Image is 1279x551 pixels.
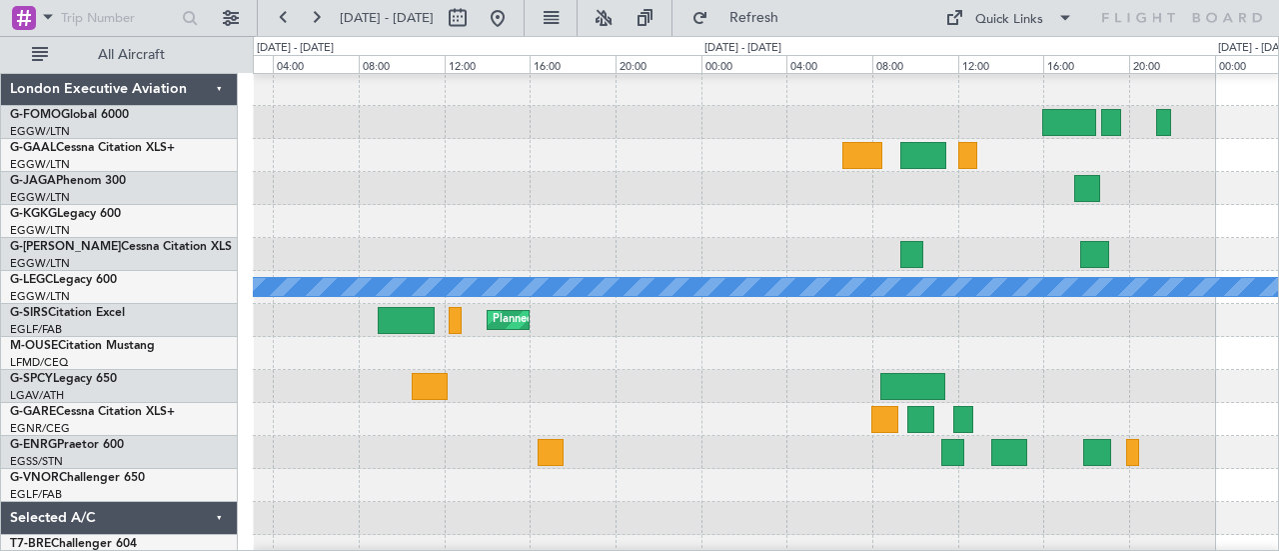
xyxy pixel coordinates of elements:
[10,538,137,550] a: T7-BREChallenger 604
[10,487,62,502] a: EGLF/FAB
[10,157,70,172] a: EGGW/LTN
[10,274,53,286] span: G-LEGC
[10,340,58,352] span: M-OUSE
[10,439,124,451] a: G-ENRGPraetor 600
[273,55,359,73] div: 04:00
[257,40,334,57] div: [DATE] - [DATE]
[872,55,958,73] div: 08:00
[704,40,781,57] div: [DATE] - [DATE]
[10,256,70,271] a: EGGW/LTN
[52,48,211,62] span: All Aircraft
[10,289,70,304] a: EGGW/LTN
[10,373,117,385] a: G-SPCYLegacy 650
[359,55,445,73] div: 08:00
[10,223,70,238] a: EGGW/LTN
[10,406,175,418] a: G-GARECessna Citation XLS+
[935,2,1083,34] button: Quick Links
[10,175,126,187] a: G-JAGAPhenom 300
[975,10,1043,30] div: Quick Links
[10,190,70,205] a: EGGW/LTN
[10,307,125,319] a: G-SIRSCitation Excel
[10,421,70,436] a: EGNR/CEG
[10,373,53,385] span: G-SPCY
[10,340,155,352] a: M-OUSECitation Mustang
[786,55,872,73] div: 04:00
[10,538,51,550] span: T7-BRE
[712,11,796,25] span: Refresh
[340,9,434,27] span: [DATE] - [DATE]
[61,3,176,33] input: Trip Number
[682,2,802,34] button: Refresh
[10,388,64,403] a: LGAV/ATH
[10,406,56,418] span: G-GARE
[10,274,117,286] a: G-LEGCLegacy 600
[10,208,57,220] span: G-KGKG
[10,142,56,154] span: G-GAAL
[10,322,62,337] a: EGLF/FAB
[10,241,121,253] span: G-[PERSON_NAME]
[22,39,217,71] button: All Aircraft
[701,55,787,73] div: 00:00
[10,472,145,484] a: G-VNORChallenger 650
[958,55,1044,73] div: 12:00
[493,305,807,335] div: Planned Maint [GEOGRAPHIC_DATA] ([GEOGRAPHIC_DATA])
[10,472,59,484] span: G-VNOR
[1129,55,1215,73] div: 20:00
[10,454,63,469] a: EGSS/STN
[10,109,61,121] span: G-FOMO
[10,142,175,154] a: G-GAALCessna Citation XLS+
[1043,55,1129,73] div: 16:00
[10,208,121,220] a: G-KGKGLegacy 600
[10,439,57,451] span: G-ENRG
[10,355,68,370] a: LFMD/CEQ
[10,109,129,121] a: G-FOMOGlobal 6000
[10,124,70,139] a: EGGW/LTN
[10,241,232,253] a: G-[PERSON_NAME]Cessna Citation XLS
[445,55,531,73] div: 12:00
[10,307,48,319] span: G-SIRS
[530,55,616,73] div: 16:00
[10,175,56,187] span: G-JAGA
[616,55,701,73] div: 20:00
